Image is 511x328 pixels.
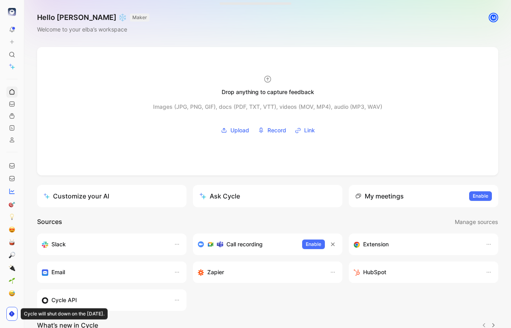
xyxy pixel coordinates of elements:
button: Manage sources [454,217,498,227]
button: Ask Cycle [193,185,342,207]
h3: Slack [51,240,66,249]
a: 🥁 [6,237,18,248]
div: Forward emails to your feedback inbox [42,267,166,277]
button: Record [255,124,289,136]
h3: Zapier [207,267,224,277]
div: Welcome to your elba’s workspace [37,25,149,34]
span: Link [304,126,315,135]
img: elba [8,8,16,16]
a: 😍 [6,224,18,235]
button: MAKER [130,14,149,22]
button: Enable [469,191,492,201]
div: Record & transcribe meetings from Zoom, Meet & Teams. [198,240,296,249]
img: 🌱 [9,277,15,284]
h3: HubSpot [363,267,386,277]
button: Upload [218,124,252,136]
button: Enable [302,240,325,249]
div: M [489,14,497,22]
img: 🎯 [9,201,15,207]
h3: Call recording [226,240,263,249]
a: 🔌 [6,262,18,273]
a: 💡 [6,211,18,222]
h1: Hello [PERSON_NAME] ❄️ [37,13,149,22]
a: 🔎 [6,249,18,261]
h3: Email [51,267,65,277]
a: 🎯 [6,198,18,210]
img: 💡 [9,214,15,220]
a: 😅 [6,288,18,299]
span: Enable [306,240,321,248]
div: Ask Cycle [199,191,240,201]
h3: Extension [363,240,389,249]
button: Link [292,124,318,136]
img: 🥁 [9,239,15,246]
div: Capture feedback from thousands of sources with Zapier (survey results, recordings, sheets, etc). [198,267,322,277]
h2: Sources [37,217,62,227]
div: Capture feedback from anywhere on the web [354,240,478,249]
button: elba [6,6,18,18]
div: Customize your AI [43,191,109,201]
img: 😍 [9,226,15,233]
span: Upload [230,126,249,135]
div: Sync customers & send feedback from custom sources. Get inspired by our favorite use case [42,295,166,305]
img: 🔎 [9,252,15,258]
span: Enable [473,192,488,200]
div: Drop anything to capture feedback [222,87,314,97]
span: Manage sources [455,217,498,227]
a: 🌱 [6,275,18,286]
a: Customize your AI [37,185,187,207]
div: Cycle will shut down on the [DATE]. [21,308,108,320]
h3: Cycle API [51,295,77,305]
img: 😅 [9,290,15,297]
img: 🔌 [9,265,15,271]
span: Record [267,126,286,135]
div: My meetings [355,191,404,201]
div: Sync your customers, send feedback and get updates in Slack [42,240,166,249]
div: Images (JPG, PNG, GIF), docs (PDF, TXT, VTT), videos (MOV, MP4), audio (MP3, WAV) [153,102,382,112]
div: 🎯💡😍🥁🔎🔌🌱😅 [6,152,18,299]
